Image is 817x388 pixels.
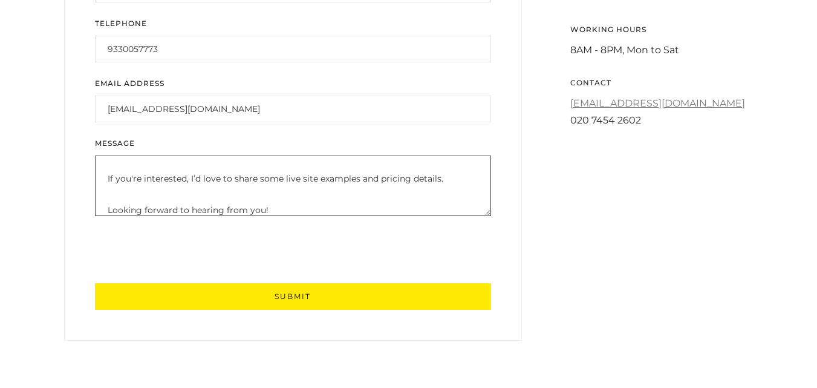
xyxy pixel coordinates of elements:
[95,18,491,30] label: TELEPHONE
[570,42,754,59] div: 8AM - 8PM, Mon to Sat
[95,137,491,150] label: Message
[95,283,491,310] input: Submit
[570,97,745,109] a: [EMAIL_ADDRESS][DOMAIN_NAME]
[570,77,754,89] div: CONTACT
[570,112,754,129] div: 020 7454 2602
[570,24,754,36] div: WORKING HOURS
[95,77,491,90] label: Email Address
[95,231,279,278] iframe: reCAPTCHA
[95,96,491,122] input: Enter your email
[95,36,491,62] input: Enter your number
